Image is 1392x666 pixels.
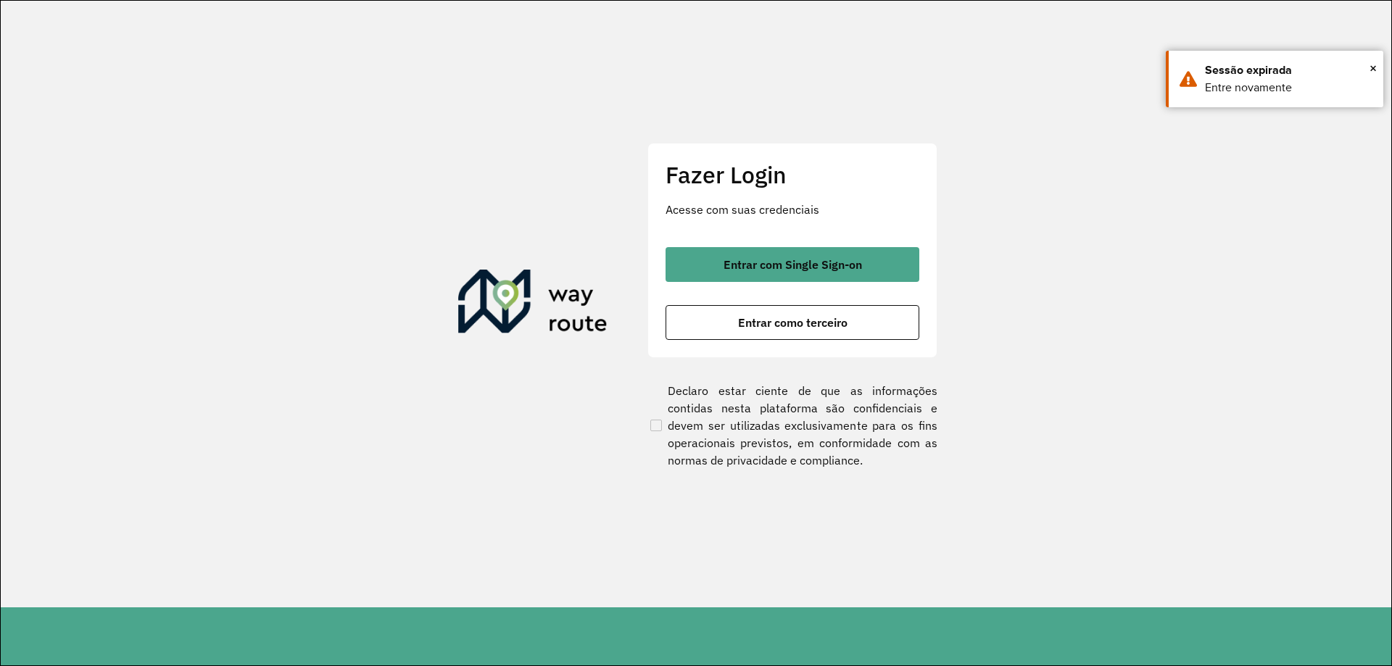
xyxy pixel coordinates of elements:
span: Entrar com Single Sign-on [724,259,862,270]
span: × [1370,57,1377,79]
button: button [666,247,919,282]
p: Acesse com suas credenciais [666,201,919,218]
h2: Fazer Login [666,161,919,188]
button: button [666,305,919,340]
div: Sessão expirada [1205,62,1372,79]
div: Entre novamente [1205,79,1372,96]
label: Declaro estar ciente de que as informações contidas nesta plataforma são confidenciais e devem se... [647,382,937,469]
span: Entrar como terceiro [738,317,848,328]
img: Roteirizador AmbevTech [458,270,608,339]
button: Close [1370,57,1377,79]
